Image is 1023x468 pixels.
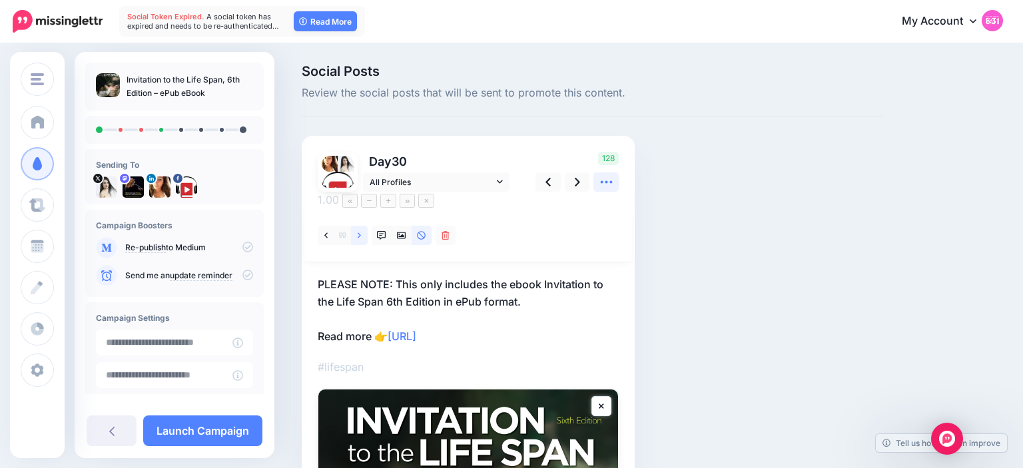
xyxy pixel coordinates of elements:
img: Missinglettr [13,10,103,33]
img: tSvj_Osu-58146.jpg [96,176,117,198]
span: Review the social posts that will be sent to promote this content. [302,85,883,102]
h4: Campaign Boosters [96,220,253,230]
p: Invitation to the Life Span, 6th Edition – ePub eBook [127,73,253,100]
a: My Account [888,5,1003,38]
img: 4c79cfc22bf0c14e0cbd62470a4c25bf_thumb.jpg [96,73,120,97]
img: 307443043_482319977280263_5046162966333289374_n-bsa149661.png [322,172,354,204]
span: All Profiles [370,175,494,189]
a: All Profiles [363,172,510,192]
p: to Medium [125,242,253,254]
a: Re-publish [125,242,166,253]
img: 1537218439639-55706.png [322,156,338,172]
span: 128 [598,152,619,165]
p: #lifespan [318,358,619,375]
img: 1537218439639-55706.png [149,176,170,198]
span: Social Posts [302,65,883,78]
div: Open Intercom Messenger [931,423,963,455]
img: 307443043_482319977280263_5046162966333289374_n-bsa149661.png [176,176,197,198]
h4: Campaign Settings [96,313,253,323]
span: Social Token Expired. [127,12,204,21]
a: [URL] [388,330,416,343]
img: menu.png [31,73,44,85]
span: A social token has expired and needs to be re-authenticated… [127,12,279,31]
p: Day [363,152,511,171]
a: Tell us how we can improve [876,434,1007,452]
p: PLEASE NOTE: This only includes the ebook Invitation to the Life Span 6th Edition in ePub format.... [318,276,619,345]
a: update reminder [170,270,232,281]
span: 30 [392,154,407,168]
img: tSvj_Osu-58146.jpg [338,156,354,172]
p: Send me an [125,270,253,282]
h4: Sending To [96,160,253,170]
img: 802740b3fb02512f-84599.jpg [123,176,144,198]
a: Read More [294,11,357,31]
